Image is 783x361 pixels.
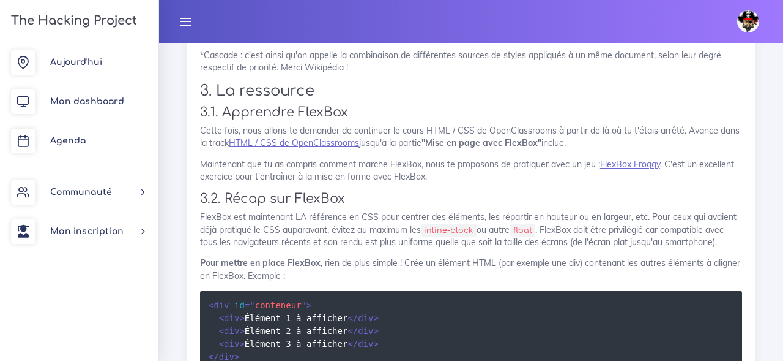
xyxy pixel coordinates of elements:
[200,105,742,120] h3: 3.1. Apprendre FlexBox
[421,224,477,237] code: inline-block
[510,224,535,237] code: float
[219,339,224,349] span: <
[200,191,742,207] h3: 3.2. Récap sur FlexBox
[200,124,742,150] p: Cette fois, nous allons te demander de continuer le cours HTML / CSS de OpenClassrooms à partir d...
[219,339,240,349] span: div
[219,326,224,336] span: <
[219,313,224,323] span: <
[200,257,321,268] strong: Pour mettre en place FlexBox
[374,339,379,349] span: >
[219,326,240,336] span: div
[7,14,137,28] h3: The Hacking Project
[239,339,244,349] span: >
[50,58,102,67] span: Aujourd'hui
[347,313,373,323] span: div
[239,313,244,323] span: >
[229,137,359,148] a: HTML / CSS de OpenClassrooms
[50,136,86,145] span: Agenda
[200,257,742,282] p: , rien de plus simple ! Crée un élément HTML (par exemple une div) contenant les autres éléments ...
[374,313,379,323] span: >
[250,300,254,310] span: "
[200,211,742,248] p: FlexBox est maintenant LA référence en CSS pour centrer des éléments, les répartir en hauteur ou ...
[347,326,358,336] span: </
[421,137,541,148] strong: "Mise en page avec FlexBox"
[209,300,213,310] span: <
[374,326,379,336] span: >
[347,339,373,349] span: div
[200,82,742,100] h2: 3. La ressource
[306,300,311,310] span: >
[302,300,306,310] span: "
[200,158,742,183] p: Maintenant que tu as compris comment marche FlexBox, nous te proposons de pratiquer avec un jeu :...
[200,49,742,74] p: *Cascade : c'est ainsi qu'on appelle la combinaison de différentes sources de styles appliqués à ...
[600,159,660,170] a: FlexBox Froggy
[245,300,250,310] span: =
[347,339,358,349] span: </
[50,188,112,197] span: Communauté
[347,326,373,336] span: div
[50,227,124,236] span: Mon inscription
[347,313,358,323] span: </
[219,313,240,323] span: div
[245,300,306,310] span: conteneur
[239,326,244,336] span: >
[209,300,229,310] span: div
[234,300,245,310] span: id
[50,97,124,106] span: Mon dashboard
[737,10,759,32] img: avatar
